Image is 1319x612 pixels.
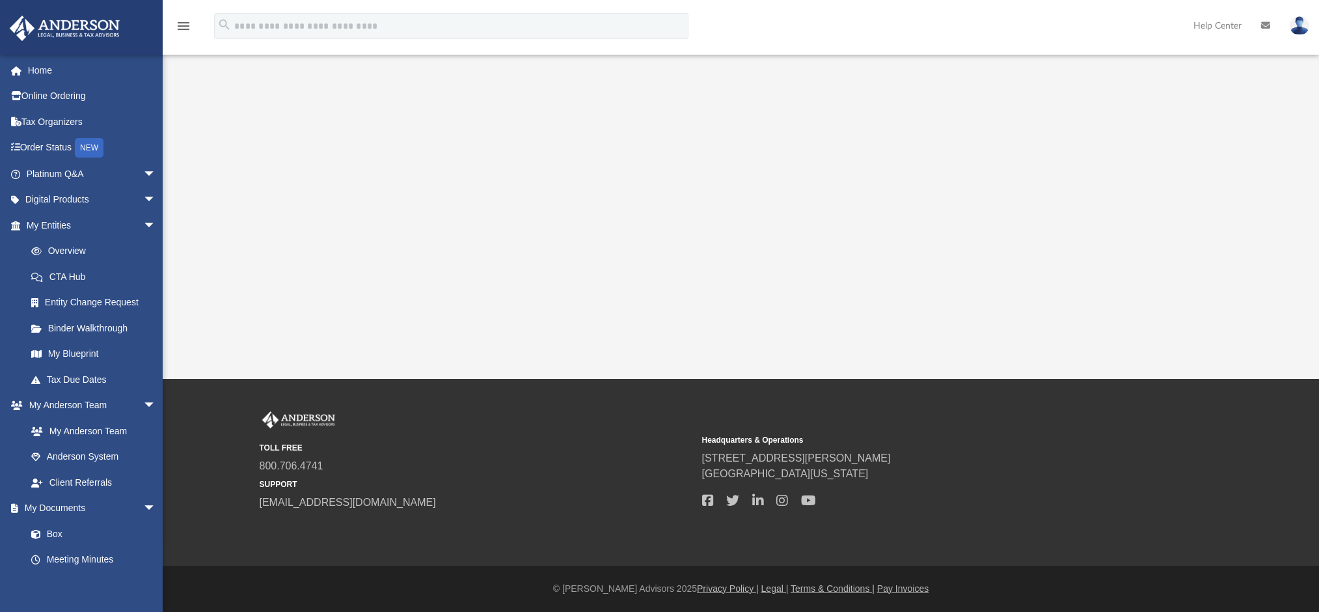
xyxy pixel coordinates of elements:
[260,479,693,490] small: SUPPORT
[176,18,191,34] i: menu
[260,411,338,428] img: Anderson Advisors Platinum Portal
[260,460,323,471] a: 800.706.4741
[9,135,176,161] a: Order StatusNEW
[702,434,1135,446] small: Headquarters & Operations
[18,521,163,547] a: Box
[18,315,176,341] a: Binder Walkthrough
[18,367,176,393] a: Tax Due Dates
[18,418,163,444] a: My Anderson Team
[75,138,103,158] div: NEW
[9,161,176,187] a: Platinum Q&Aarrow_drop_down
[761,583,789,594] a: Legal |
[18,547,169,573] a: Meeting Minutes
[143,161,169,188] span: arrow_drop_down
[877,583,929,594] a: Pay Invoices
[18,264,176,290] a: CTA Hub
[18,290,176,316] a: Entity Change Request
[6,16,124,41] img: Anderson Advisors Platinum Portal
[163,582,1319,596] div: © [PERSON_NAME] Advisors 2025
[791,583,875,594] a: Terms & Conditions |
[143,187,169,214] span: arrow_drop_down
[9,393,169,419] a: My Anderson Teamarrow_drop_down
[9,187,176,213] a: Digital Productsarrow_drop_down
[9,495,169,522] a: My Documentsarrow_drop_down
[18,341,169,367] a: My Blueprint
[18,469,169,495] a: Client Referrals
[260,442,693,454] small: TOLL FREE
[9,212,176,238] a: My Entitiesarrow_drop_down
[260,497,436,508] a: [EMAIL_ADDRESS][DOMAIN_NAME]
[9,57,176,83] a: Home
[18,238,176,264] a: Overview
[702,452,891,464] a: [STREET_ADDRESS][PERSON_NAME]
[702,468,869,479] a: [GEOGRAPHIC_DATA][US_STATE]
[143,212,169,239] span: arrow_drop_down
[9,83,176,109] a: Online Ordering
[1290,16,1309,35] img: User Pic
[217,18,232,32] i: search
[176,25,191,34] a: menu
[143,495,169,522] span: arrow_drop_down
[143,393,169,419] span: arrow_drop_down
[18,444,169,470] a: Anderson System
[697,583,759,594] a: Privacy Policy |
[9,109,176,135] a: Tax Organizers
